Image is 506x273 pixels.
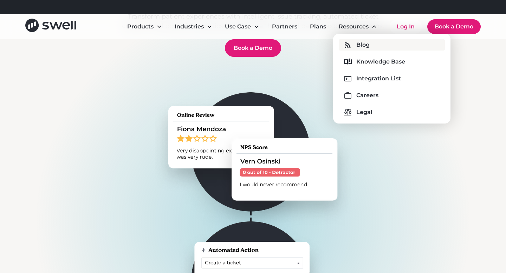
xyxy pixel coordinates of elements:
a: Knowledge Base [339,56,445,67]
div: Industries [175,22,204,31]
nav: Resources [333,34,450,124]
div: Knowledge Base [356,58,405,66]
a: home [25,19,76,34]
div: Integration List [356,74,401,83]
div: Resources [339,22,369,31]
div: Products [122,20,168,34]
a: Careers [339,90,445,101]
a: Legal [339,107,445,118]
a: Partners [266,20,303,34]
div: Industries [169,20,218,34]
div: Products [127,22,154,31]
a: Integration List [339,73,445,84]
a: Plans [304,20,332,34]
a: Blog [339,39,445,51]
div: Resources [333,20,383,34]
div: Blog [356,41,370,49]
a: Book a Demo [427,19,481,34]
div: Use Case [225,22,251,31]
a: Log In [390,20,422,34]
a: Book a Demo [225,39,281,57]
div: Use Case [219,20,265,34]
div: Legal [356,108,372,116]
div: Careers [356,91,378,100]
